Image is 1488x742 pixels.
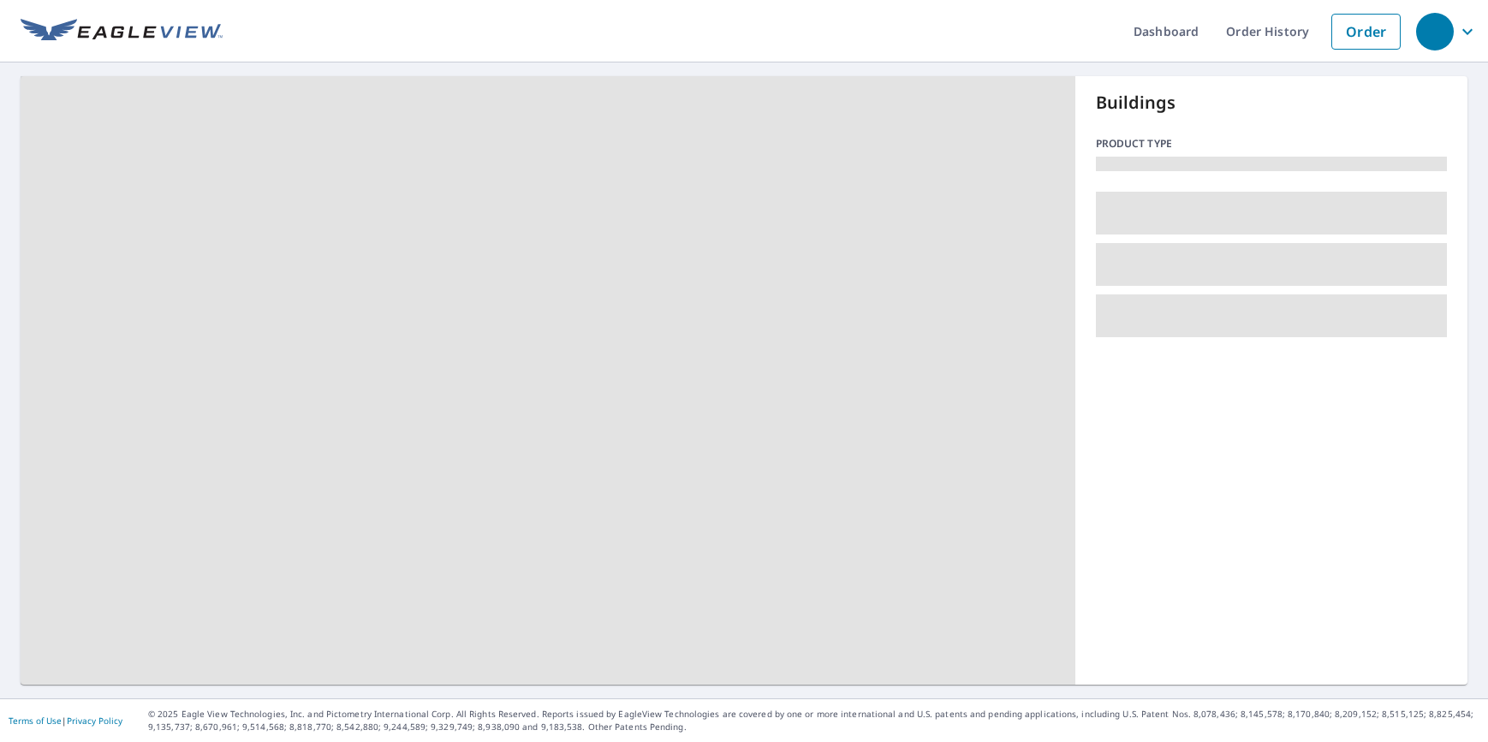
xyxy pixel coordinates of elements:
a: Terms of Use [9,715,62,727]
p: | [9,715,122,726]
a: Privacy Policy [67,715,122,727]
p: Buildings [1096,90,1448,116]
img: EV Logo [21,19,223,45]
p: Product type [1096,136,1448,151]
a: Order [1331,14,1401,50]
p: © 2025 Eagle View Technologies, Inc. and Pictometry International Corp. All Rights Reserved. Repo... [148,708,1479,733]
